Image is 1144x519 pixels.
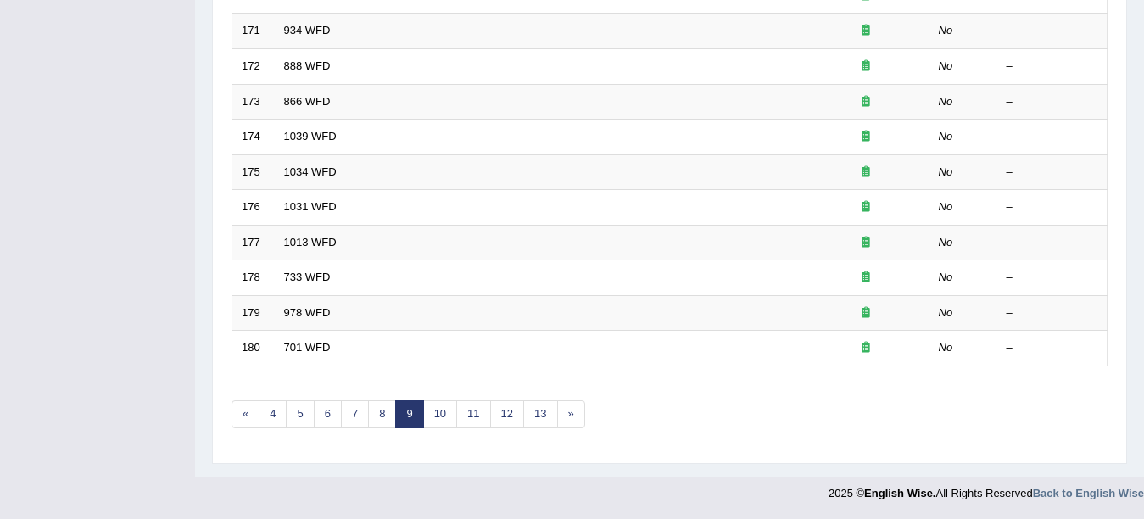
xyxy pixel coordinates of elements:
div: Exam occurring question [812,340,920,356]
a: 1013 WFD [284,236,337,248]
div: Exam occurring question [812,129,920,145]
div: Exam occurring question [812,235,920,251]
a: 978 WFD [284,306,331,319]
div: Exam occurring question [812,305,920,321]
div: – [1007,59,1098,75]
a: 733 WFD [284,271,331,283]
div: Exam occurring question [812,270,920,286]
em: No [939,271,953,283]
div: Exam occurring question [812,59,920,75]
a: 866 WFD [284,95,331,108]
td: 172 [232,48,275,84]
a: 6 [314,400,342,428]
a: 4 [259,400,287,428]
td: 171 [232,14,275,49]
div: – [1007,235,1098,251]
div: – [1007,199,1098,215]
div: Exam occurring question [812,23,920,39]
em: No [939,130,953,142]
em: No [939,165,953,178]
a: 11 [456,400,490,428]
a: 13 [523,400,557,428]
div: – [1007,94,1098,110]
div: 2025 © All Rights Reserved [829,477,1144,501]
em: No [939,59,953,72]
td: 174 [232,120,275,155]
a: 10 [423,400,457,428]
div: Exam occurring question [812,94,920,110]
td: 180 [232,331,275,366]
td: 179 [232,295,275,331]
a: 701 WFD [284,341,331,354]
a: 7 [341,400,369,428]
strong: English Wise. [864,487,935,499]
div: Exam occurring question [812,165,920,181]
div: – [1007,129,1098,145]
a: 1031 WFD [284,200,337,213]
td: 175 [232,154,275,190]
div: – [1007,340,1098,356]
a: 934 WFD [284,24,331,36]
em: No [939,236,953,248]
div: – [1007,270,1098,286]
em: No [939,306,953,319]
div: – [1007,165,1098,181]
div: – [1007,305,1098,321]
a: Back to English Wise [1033,487,1144,499]
div: Exam occurring question [812,199,920,215]
td: 177 [232,225,275,260]
em: No [939,200,953,213]
a: 12 [490,400,524,428]
em: No [939,95,953,108]
em: No [939,24,953,36]
a: 1039 WFD [284,130,337,142]
em: No [939,341,953,354]
a: 8 [368,400,396,428]
div: – [1007,23,1098,39]
td: 176 [232,190,275,226]
a: « [232,400,259,428]
a: » [557,400,585,428]
td: 178 [232,260,275,296]
a: 1034 WFD [284,165,337,178]
a: 9 [395,400,423,428]
a: 888 WFD [284,59,331,72]
td: 173 [232,84,275,120]
a: 5 [286,400,314,428]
